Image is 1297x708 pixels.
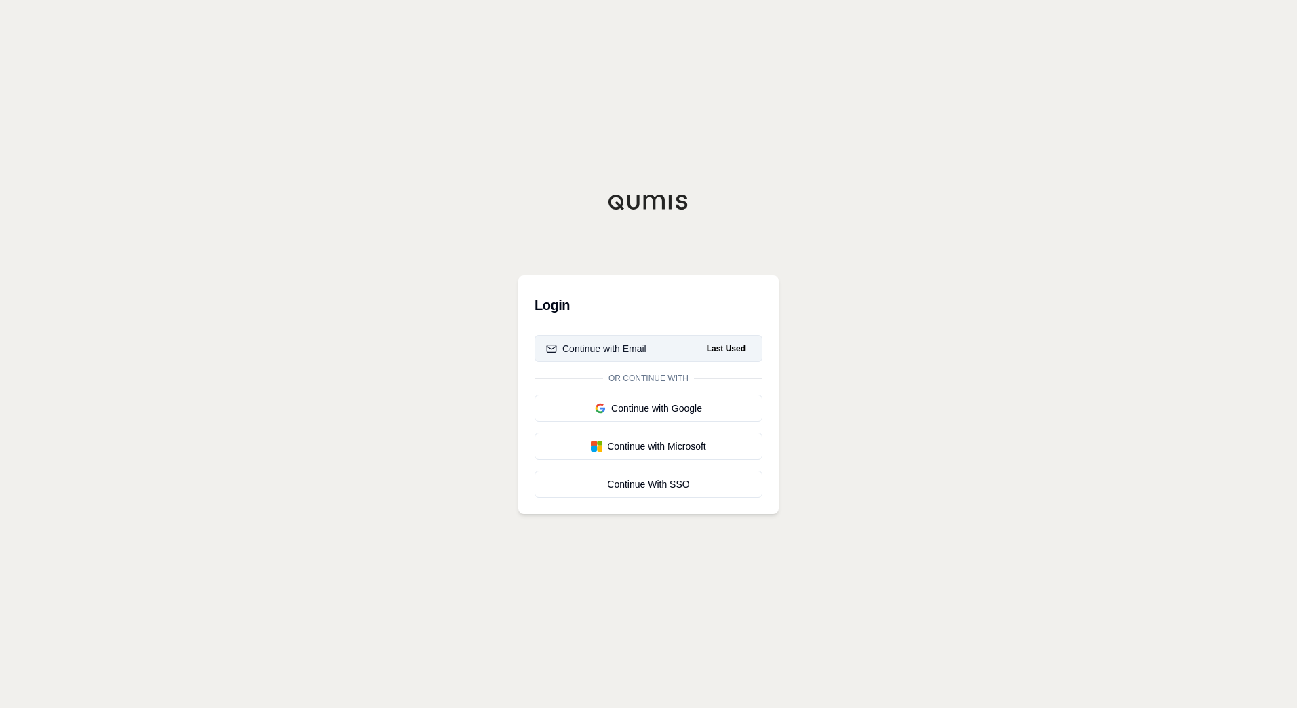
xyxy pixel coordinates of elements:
[701,340,751,357] span: Last Used
[535,471,762,498] a: Continue With SSO
[608,194,689,210] img: Qumis
[535,335,762,362] button: Continue with EmailLast Used
[546,477,751,491] div: Continue With SSO
[535,395,762,422] button: Continue with Google
[603,373,694,384] span: Or continue with
[535,433,762,460] button: Continue with Microsoft
[546,342,646,355] div: Continue with Email
[546,439,751,453] div: Continue with Microsoft
[535,292,762,319] h3: Login
[546,401,751,415] div: Continue with Google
